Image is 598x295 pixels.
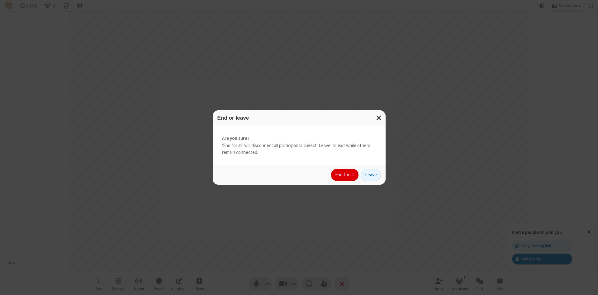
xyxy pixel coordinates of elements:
strong: Are you sure? [222,135,376,142]
button: Close modal [373,110,386,126]
button: End for all [331,169,358,181]
div: 'End for all' will disconnect all participants. Select 'Leave' to exit while others remain connec... [213,126,386,165]
button: Leave [361,169,381,181]
h3: End or leave [217,115,381,121]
